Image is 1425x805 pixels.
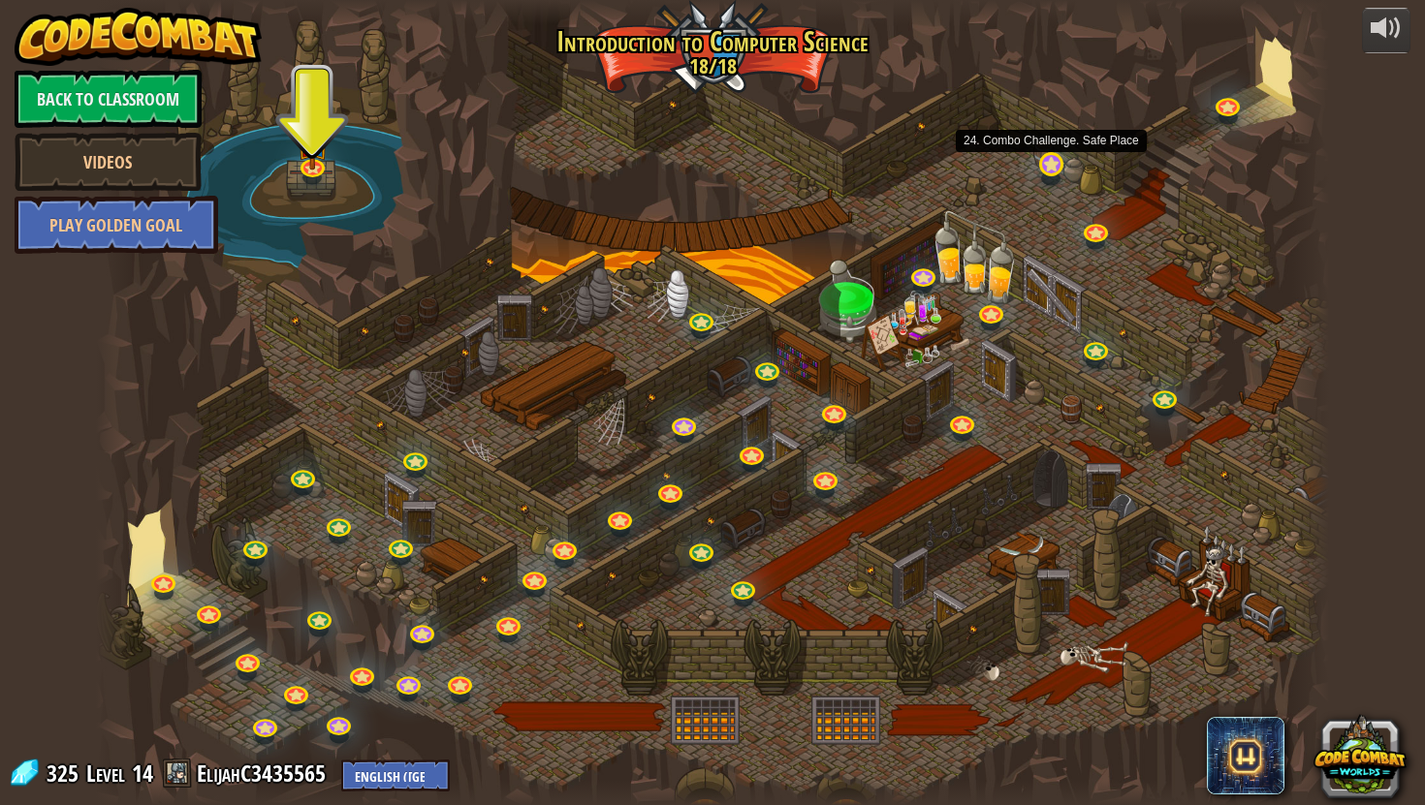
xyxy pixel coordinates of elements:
[297,107,329,170] img: level-banner-multiplayer.png
[1362,8,1410,53] button: Adjust volume
[86,758,125,790] span: Level
[15,8,263,66] img: CodeCombat - Learn how to code by playing a game
[132,758,153,789] span: 14
[15,196,218,254] a: Play Golden Goal
[47,758,84,789] span: 325
[15,70,202,128] a: Back to Classroom
[197,758,332,789] a: ElijahC3435565
[15,133,202,191] a: Videos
